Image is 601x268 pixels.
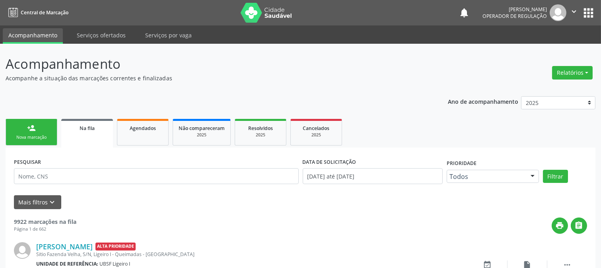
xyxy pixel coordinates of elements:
[130,125,156,132] span: Agendados
[248,125,273,132] span: Resolvidos
[482,6,547,13] div: [PERSON_NAME]
[12,134,51,140] div: Nova marcação
[48,198,57,207] i: keyboard_arrow_down
[303,156,356,168] label: DATA DE SOLICITAÇÃO
[552,66,593,80] button: Relatórios
[21,9,68,16] span: Central de Marcação
[36,242,93,251] a: [PERSON_NAME]
[14,195,61,209] button: Mais filtroskeyboard_arrow_down
[3,28,63,44] a: Acompanhamento
[179,125,225,132] span: Não compareceram
[556,221,564,230] i: print
[100,260,130,267] span: UBSF Ligeiro I
[449,173,523,181] span: Todos
[459,7,470,18] button: notifications
[482,13,547,19] span: Operador de regulação
[36,260,98,267] b: Unidade de referência:
[303,125,330,132] span: Cancelados
[14,168,299,184] input: Nome, CNS
[303,168,443,184] input: Selecione um intervalo
[447,157,477,170] label: Prioridade
[570,7,578,16] i: 
[550,4,566,21] img: img
[6,6,68,19] a: Central de Marcação
[241,132,280,138] div: 2025
[36,251,468,258] div: Sitio Fazenda Velha, S/N, Ligeiro I - Queimadas - [GEOGRAPHIC_DATA]
[6,74,418,82] p: Acompanhe a situação das marcações correntes e finalizadas
[14,156,41,168] label: PESQUISAR
[71,28,131,42] a: Serviços ofertados
[179,132,225,138] div: 2025
[80,125,95,132] span: Na fila
[27,124,36,132] div: person_add
[543,170,568,183] button: Filtrar
[14,226,76,233] div: Página 1 de 662
[6,54,418,74] p: Acompanhamento
[14,218,76,225] strong: 9922 marcações na fila
[552,218,568,234] button: print
[571,218,587,234] button: 
[448,96,518,106] p: Ano de acompanhamento
[140,28,197,42] a: Serviços por vaga
[582,6,595,20] button: apps
[566,4,582,21] button: 
[296,132,336,138] div: 2025
[575,221,583,230] i: 
[95,243,136,251] span: Alta Prioridade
